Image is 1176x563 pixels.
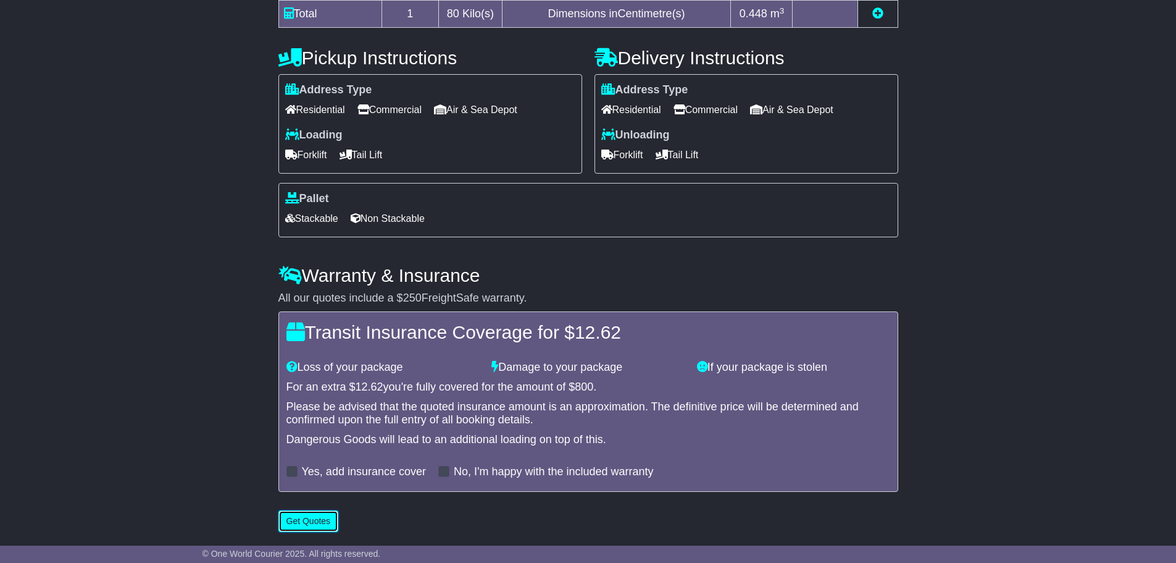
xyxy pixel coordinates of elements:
[502,1,731,28] td: Dimensions in Centimetre(s)
[278,1,382,28] td: Total
[575,381,593,393] span: 800
[575,322,621,342] span: 12.62
[601,129,670,142] label: Unloading
[740,7,767,20] span: 0.448
[872,7,883,20] a: Add new item
[286,433,890,447] div: Dangerous Goods will lead to an additional loading on top of this.
[673,100,738,119] span: Commercial
[286,322,890,342] h4: Transit Insurance Coverage for $
[340,145,383,164] span: Tail Lift
[285,83,372,97] label: Address Type
[278,265,898,286] h4: Warranty & Insurance
[447,7,459,20] span: 80
[454,465,654,479] label: No, I'm happy with the included warranty
[302,465,426,479] label: Yes, add insurance cover
[280,361,486,375] div: Loss of your package
[485,361,691,375] div: Damage to your package
[285,145,327,164] span: Forklift
[285,129,343,142] label: Loading
[278,510,339,532] button: Get Quotes
[382,1,439,28] td: 1
[285,100,345,119] span: Residential
[357,100,422,119] span: Commercial
[278,48,582,68] h4: Pickup Instructions
[403,292,422,304] span: 250
[278,292,898,305] div: All our quotes include a $ FreightSafe warranty.
[202,549,381,559] span: © One World Courier 2025. All rights reserved.
[286,381,890,394] div: For an extra $ you're fully covered for the amount of $ .
[351,209,425,228] span: Non Stackable
[286,400,890,427] div: Please be advised that the quoted insurance amount is an approximation. The definitive price will...
[601,145,643,164] span: Forklift
[434,100,517,119] span: Air & Sea Depot
[656,145,699,164] span: Tail Lift
[356,381,383,393] span: 12.62
[691,361,896,375] div: If your package is stolen
[601,100,661,119] span: Residential
[285,209,338,228] span: Stackable
[770,7,785,20] span: m
[594,48,898,68] h4: Delivery Instructions
[780,6,785,15] sup: 3
[439,1,503,28] td: Kilo(s)
[750,100,833,119] span: Air & Sea Depot
[285,192,329,206] label: Pallet
[601,83,688,97] label: Address Type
